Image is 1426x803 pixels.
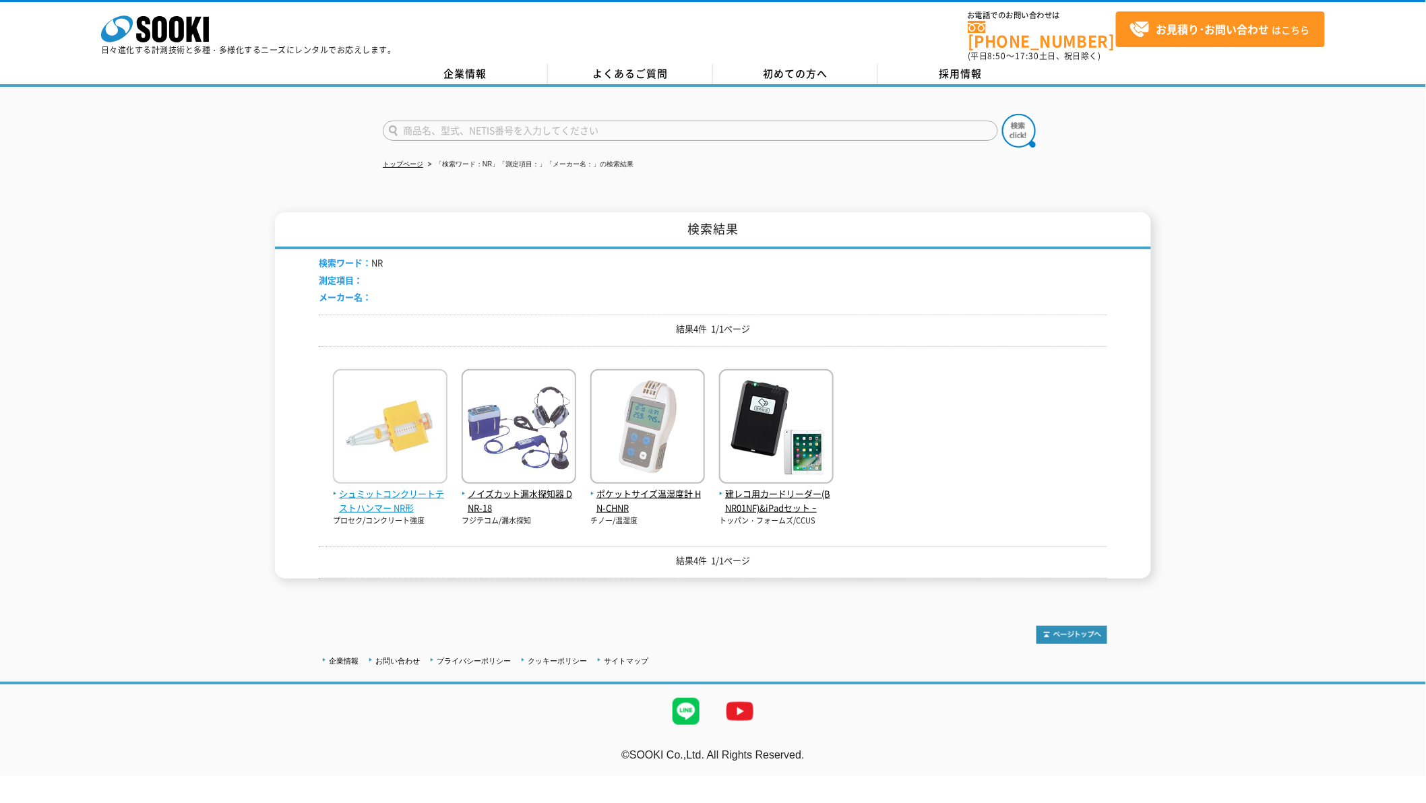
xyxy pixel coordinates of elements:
a: 企業情報 [329,657,359,665]
p: 結果4件 1/1ページ [319,554,1107,568]
p: トッパン・フォームズ/CCUS [719,515,834,527]
span: はこちら [1129,20,1310,40]
a: ノイズカット漏水探知器 DNR-18 [462,473,576,515]
span: お電話でのお問い合わせは [968,11,1116,20]
a: 企業情報 [383,64,548,84]
a: よくあるご質問 [548,64,713,84]
span: 建レコ用カードリーダー(BNR01NF)&iPadセット ｰ [719,487,834,515]
a: クッキーポリシー [528,657,587,665]
img: YouTube [713,684,767,738]
p: フジテコム/漏水探知 [462,515,576,527]
a: お問い合わせ [375,657,420,665]
img: DNR-18 [462,369,576,487]
a: 採用情報 [878,64,1043,84]
p: チノー/温湿度 [590,515,705,527]
p: 結果4件 1/1ページ [319,322,1107,336]
li: 「検索ワード：NR」「測定項目：」「メーカー名：」の検索結果 [425,158,633,172]
img: ｰ [719,369,834,487]
a: テストMail [1374,763,1426,774]
a: プライバシーポリシー [437,657,511,665]
span: (平日 ～ 土日、祝日除く) [968,50,1101,62]
span: 初めての方へ [764,66,828,81]
a: お見積り･お問い合わせはこちら [1116,11,1325,47]
a: [PHONE_NUMBER] [968,21,1116,49]
a: ポケットサイズ温湿度計 HN-CHNR [590,473,705,515]
img: NR形 [333,369,447,487]
strong: お見積り･お問い合わせ [1156,21,1270,37]
h1: 検索結果 [275,212,1151,249]
img: トップページへ [1036,626,1107,644]
img: btn_search.png [1002,114,1036,148]
li: NR [319,256,383,270]
a: シュミットコンクリートテストハンマー NR形 [333,473,447,515]
span: 測定項目： [319,274,363,286]
a: 建レコ用カードリーダー(BNR01NF)&iPadセット ｰ [719,473,834,515]
span: 8:50 [988,50,1007,62]
span: メーカー名： [319,290,371,303]
img: HN-CHNR [590,369,705,487]
input: 商品名、型式、NETIS番号を入力してください [383,121,998,141]
span: シュミットコンクリートテストハンマー NR形 [333,487,447,515]
span: 検索ワード： [319,256,371,269]
span: ノイズカット漏水探知器 DNR-18 [462,487,576,515]
a: サイトマップ [604,657,648,665]
img: LINE [659,684,713,738]
a: トップページ [383,160,423,168]
span: ポケットサイズ温湿度計 HN-CHNR [590,487,705,515]
p: プロセク/コンクリート強度 [333,515,447,527]
span: 17:30 [1015,50,1039,62]
p: 日々進化する計測技術と多種・多様化するニーズにレンタルでお応えします。 [101,46,396,54]
a: 初めての方へ [713,64,878,84]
